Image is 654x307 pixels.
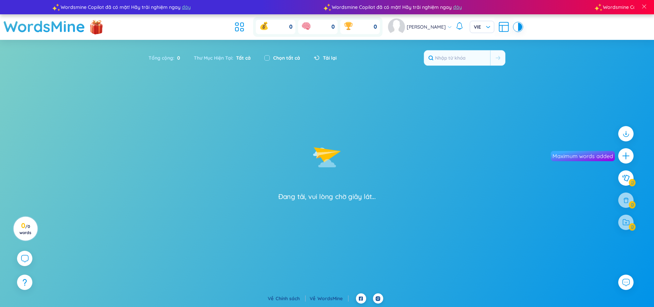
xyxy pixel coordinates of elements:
a: WordsMine [317,295,348,302]
div: Wordsmine Copilot đã có mặt! Hãy trải nghiệm ngay [53,3,324,11]
img: flashSalesIcon.a7f4f837.png [90,17,103,37]
span: / 0 words [19,224,31,235]
img: avatar [388,18,405,35]
span: 0 [174,54,180,62]
span: Tải lại [323,54,337,62]
span: plus [622,152,630,160]
span: Tất cả [233,55,251,61]
span: 0 [374,23,377,31]
div: Đang tải, vui lòng chờ giây lát... [278,192,376,201]
a: avatar [388,18,407,35]
span: đây [450,3,459,11]
div: Tổng cộng : [149,51,187,65]
span: [PERSON_NAME] [407,23,446,31]
a: Chính sách [276,295,306,302]
div: Wordsmine Copilot đã có mặt! Hãy trải nghiệm ngay [324,3,595,11]
label: Chọn tất cả [273,54,300,62]
div: Thư Mục Hiện Tại : [187,51,258,65]
span: 0 [289,23,293,31]
span: đây [179,3,188,11]
div: Về [268,295,306,302]
input: Nhập từ khóa [424,50,490,65]
h3: 0 [18,223,33,235]
span: VIE [474,24,490,30]
a: WordsMine [3,14,85,39]
span: 0 [331,23,335,31]
div: Về [310,295,348,302]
